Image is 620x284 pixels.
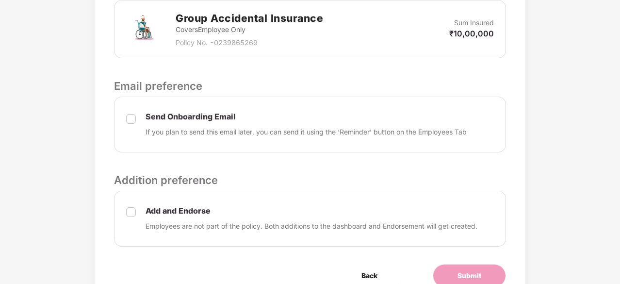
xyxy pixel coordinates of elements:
p: Covers Employee Only [176,24,323,35]
img: svg+xml;base64,PHN2ZyB4bWxucz0iaHR0cDovL3d3dy53My5vcmcvMjAwMC9zdmciIHdpZHRoPSI3MiIgaGVpZ2h0PSI3Mi... [126,12,161,47]
p: Email preference [114,78,506,94]
p: Policy No. - 0239865269 [176,37,323,48]
p: Sum Insured [454,17,494,28]
p: Addition preference [114,172,506,188]
p: If you plan to send this email later, you can send it using the ‘Reminder’ button on the Employee... [146,127,467,137]
p: Send Onboarding Email [146,112,467,122]
h2: Group Accidental Insurance [176,10,323,26]
span: Back [361,270,377,281]
p: Employees are not part of the policy. Both additions to the dashboard and Endorsement will get cr... [146,221,477,232]
p: Add and Endorse [146,206,477,216]
p: ₹10,00,000 [449,28,494,39]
